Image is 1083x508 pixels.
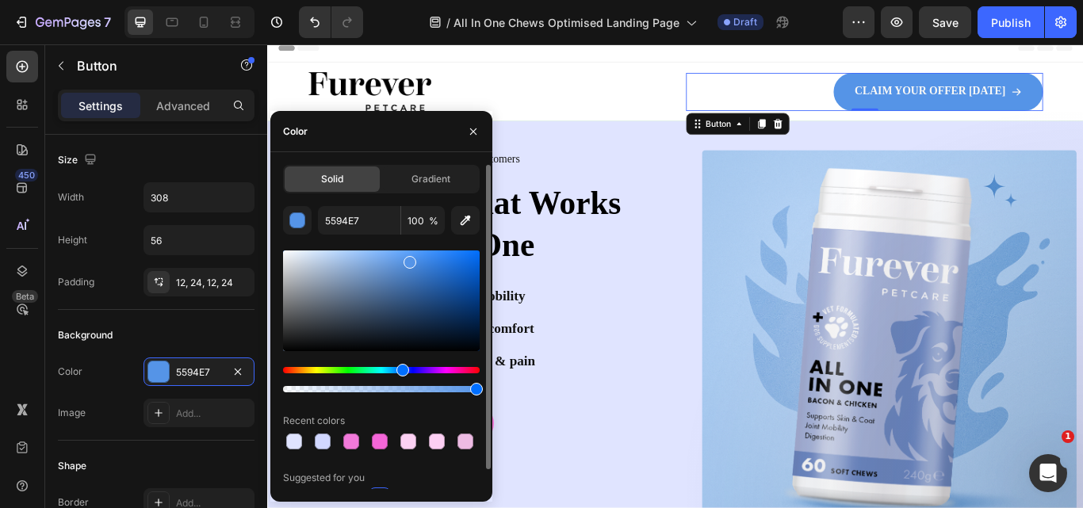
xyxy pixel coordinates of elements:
[411,172,450,186] span: Gradient
[1062,430,1074,443] span: 1
[429,214,438,228] span: %
[507,86,543,100] div: Button
[283,471,365,485] div: Suggested for you
[176,276,251,290] div: 12, 24, 12, 24
[318,206,400,235] input: Eg: FFFFFF
[932,16,959,29] span: Save
[144,226,254,254] input: Auto
[58,190,84,204] div: Width
[58,459,86,473] div: Shape
[21,164,412,255] strong: Joint Relief That Works — From Day One
[45,479,216,496] span: Vet Formulated by Experts
[58,406,86,420] div: Image
[978,6,1044,38] button: Publish
[156,97,210,114] p: Advanced
[42,434,223,450] p: SAVE UP TO 30% - SHOP NOW
[1029,454,1067,492] iframe: Intercom live chat
[283,367,480,373] div: Hue
[104,13,111,32] p: 7
[684,47,860,63] p: CLAIM YOUR OFFER [DATE]
[58,150,100,171] div: Size
[77,56,212,75] p: Button
[58,328,113,342] div: Background
[267,44,1083,508] iframe: Design area
[176,407,251,421] div: Add...
[283,414,345,428] div: Recent colors
[321,172,343,186] span: Solid
[58,275,94,289] div: Padding
[58,365,82,379] div: Color
[43,285,300,302] strong: Relieves stiffness & improves mobility
[446,14,450,31] span: /
[144,183,254,212] input: Auto
[6,6,118,38] button: 7
[991,14,1031,31] div: Publish
[176,365,222,380] div: 5594E7
[20,420,264,464] a: SAVE UP TO 30% - SHOP NOW
[20,121,93,147] img: gempages_577334473004155430-4d05f757-3b31-4080-a4e8-6775ebe983b7.png
[43,361,312,378] strong: Helps reduce limping, hesitation & pain
[919,6,971,38] button: Save
[174,126,294,143] p: 200+ Happy Customers
[78,97,123,114] p: Settings
[15,169,38,181] div: 450
[58,233,87,247] div: Height
[299,6,363,38] div: Undo/Redo
[453,14,679,31] span: All In One Chews Optimised Landing Page
[43,323,311,340] strong: Soothes inflammation for more comfort
[12,290,38,303] div: Beta
[283,124,308,139] div: Color
[660,33,904,78] a: CLAIM YOUR OFFER [DATE]
[733,15,757,29] span: Draft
